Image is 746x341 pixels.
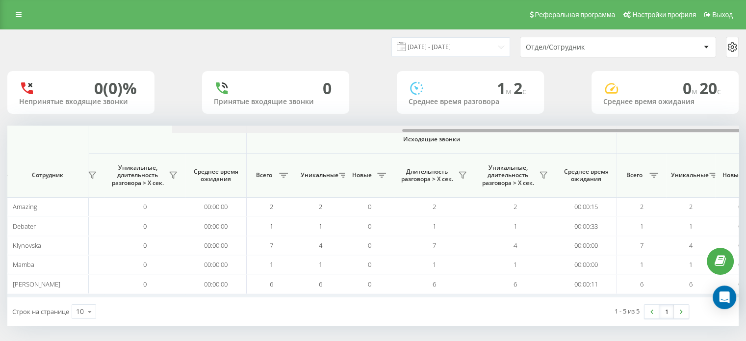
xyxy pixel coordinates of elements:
div: Среднее время ожидания [603,98,727,106]
div: 0 (0)% [94,79,137,98]
span: Длительность разговора > Х сек. [399,168,455,183]
span: Всего [252,171,276,179]
span: 0 [368,280,371,289]
div: Open Intercom Messenger [713,286,736,309]
span: Klynovska [13,241,41,250]
span: Строк на странице [12,307,69,316]
div: 1 - 5 из 5 [615,306,640,316]
span: м [506,86,514,97]
span: 0 [738,202,742,211]
span: 6 [433,280,436,289]
span: 2 [270,202,273,211]
span: 0 [368,222,371,231]
td: 00:00:00 [556,236,617,255]
span: 1 [689,222,693,231]
span: 1 [319,260,322,269]
span: Настройки профиля [632,11,696,19]
span: 0 [738,241,742,250]
span: 0 [143,241,147,250]
span: Уникальные, длительность разговора > Х сек. [109,164,166,187]
span: Реферальная программа [535,11,615,19]
span: c [717,86,721,97]
span: 1 [514,222,517,231]
div: Отдел/Сотрудник [526,43,643,52]
span: 0 [738,280,742,289]
span: 2 [689,202,693,211]
span: Всего [622,171,646,179]
td: 00:00:00 [185,255,247,274]
span: Среднее время ожидания [193,168,239,183]
span: 1 [497,78,514,99]
td: 00:00:00 [185,236,247,255]
span: Уникальные [301,171,336,179]
span: 0 [143,222,147,231]
td: 00:00:00 [185,274,247,293]
span: 20 [699,78,721,99]
span: Сотрудник [16,171,79,179]
td: 00:00:00 [185,197,247,216]
span: 7 [433,241,436,250]
div: 0 [323,79,332,98]
span: 2 [514,78,526,99]
span: 1 [514,260,517,269]
div: Принятые входящие звонки [214,98,337,106]
span: 2 [514,202,517,211]
span: 0 [683,78,699,99]
span: 0 [738,222,742,231]
span: 2 [433,202,436,211]
span: 1 [319,222,322,231]
span: 4 [514,241,517,250]
span: 4 [689,241,693,250]
span: 1 [270,222,273,231]
div: Среднее время разговора [409,98,532,106]
span: Выход [712,11,733,19]
span: Исходящие звонки [270,135,594,143]
span: Среднее время ожидания [563,168,609,183]
span: 6 [514,280,517,289]
span: 0 [368,241,371,250]
span: м [692,86,699,97]
div: 10 [76,307,84,316]
span: 0 [738,260,742,269]
a: 1 [659,305,674,318]
span: Mamba [13,260,34,269]
span: 2 [640,202,643,211]
span: 1 [433,222,436,231]
span: 6 [640,280,643,289]
span: 1 [689,260,693,269]
span: 0 [143,260,147,269]
td: 00:00:00 [185,216,247,236]
span: 2 [319,202,322,211]
span: 7 [270,241,273,250]
span: 7 [640,241,643,250]
span: 0 [368,260,371,269]
td: 00:00:33 [556,216,617,236]
span: 6 [319,280,322,289]
span: 6 [689,280,693,289]
span: [PERSON_NAME] [13,280,60,289]
span: 0 [368,202,371,211]
span: 0 [143,280,147,289]
td: 00:00:00 [556,255,617,274]
div: Непринятые входящие звонки [19,98,143,106]
span: Новые [720,171,745,179]
span: 4 [319,241,322,250]
span: Debater [13,222,36,231]
span: 1 [640,260,643,269]
span: 1 [270,260,273,269]
span: 0 [143,202,147,211]
span: Amazing [13,202,37,211]
span: Уникальные [671,171,706,179]
span: Новые [350,171,374,179]
span: c [522,86,526,97]
td: 00:00:11 [556,274,617,293]
span: 6 [270,280,273,289]
span: 1 [433,260,436,269]
td: 00:00:15 [556,197,617,216]
span: Уникальные, длительность разговора > Х сек. [480,164,536,187]
span: 1 [640,222,643,231]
